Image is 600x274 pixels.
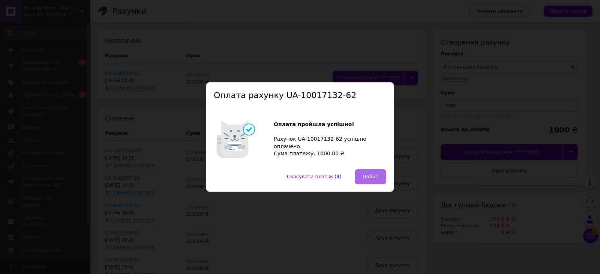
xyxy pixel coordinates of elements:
div: Оплата рахунку UA-10017132-62 [206,82,394,109]
img: Котик говорить Оплата пройшла успішно! [214,117,274,162]
div: Рахунок UA-10017132-62 успішно оплачено. Сума платежу: 1000.00 ₴ [274,121,386,158]
span: Добре [363,174,378,179]
button: Добре [355,169,386,184]
span: Скасувати платіж (4) [287,174,342,179]
b: Оплата пройшла успішно! [274,121,354,127]
button: Скасувати платіж (4) [279,169,349,184]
